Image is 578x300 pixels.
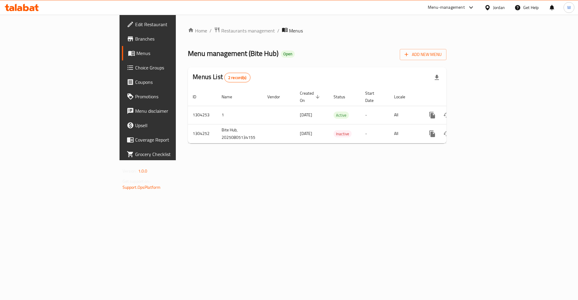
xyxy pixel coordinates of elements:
[193,72,250,82] h2: Menus List
[135,64,211,71] span: Choice Groups
[135,122,211,129] span: Upsell
[222,93,240,100] span: Name
[440,108,454,122] button: Change Status
[122,32,216,46] a: Branches
[136,50,211,57] span: Menus
[123,177,150,185] span: Get support on:
[389,106,420,124] td: All
[360,106,389,124] td: -
[135,78,211,86] span: Coupons
[428,4,465,11] div: Menu-management
[188,47,278,60] span: Menu management ( Bite Hub )
[123,183,161,191] a: Support.OpsPlatform
[334,112,349,119] span: Active
[281,51,295,57] span: Open
[193,93,204,100] span: ID
[135,93,211,100] span: Promotions
[123,167,137,175] span: Version:
[493,4,505,11] div: Jordan
[122,89,216,104] a: Promotions
[334,130,352,137] div: Inactive
[389,124,420,143] td: All
[425,108,440,122] button: more
[224,73,250,82] div: Total records count
[122,133,216,147] a: Coverage Report
[188,88,488,143] table: enhanced table
[135,151,211,158] span: Grocery Checklist
[300,90,322,104] span: Created On
[277,27,279,34] li: /
[217,106,263,124] td: 1
[334,130,352,137] span: Inactive
[138,167,148,175] span: 1.0.0
[122,118,216,133] a: Upsell
[360,124,389,143] td: -
[430,70,444,85] div: Export file
[567,4,571,11] span: W
[440,127,454,141] button: Change Status
[135,107,211,115] span: Menu disclaimer
[135,136,211,143] span: Coverage Report
[122,46,216,60] a: Menus
[365,90,382,104] span: Start Date
[135,21,211,28] span: Edit Restaurant
[300,111,312,119] span: [DATE]
[400,49,446,60] button: Add New Menu
[122,17,216,32] a: Edit Restaurant
[405,51,442,58] span: Add New Menu
[214,27,275,35] a: Restaurants management
[135,35,211,42] span: Branches
[425,127,440,141] button: more
[420,88,488,106] th: Actions
[188,27,446,35] nav: breadcrumb
[122,147,216,161] a: Grocery Checklist
[225,75,250,81] span: 2 record(s)
[394,93,413,100] span: Locale
[334,93,353,100] span: Status
[217,124,263,143] td: Bite Hub, 20250805134155
[289,27,303,34] span: Menus
[122,60,216,75] a: Choice Groups
[267,93,288,100] span: Vendor
[122,104,216,118] a: Menu disclaimer
[221,27,275,34] span: Restaurants management
[281,51,295,58] div: Open
[300,130,312,137] span: [DATE]
[122,75,216,89] a: Coupons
